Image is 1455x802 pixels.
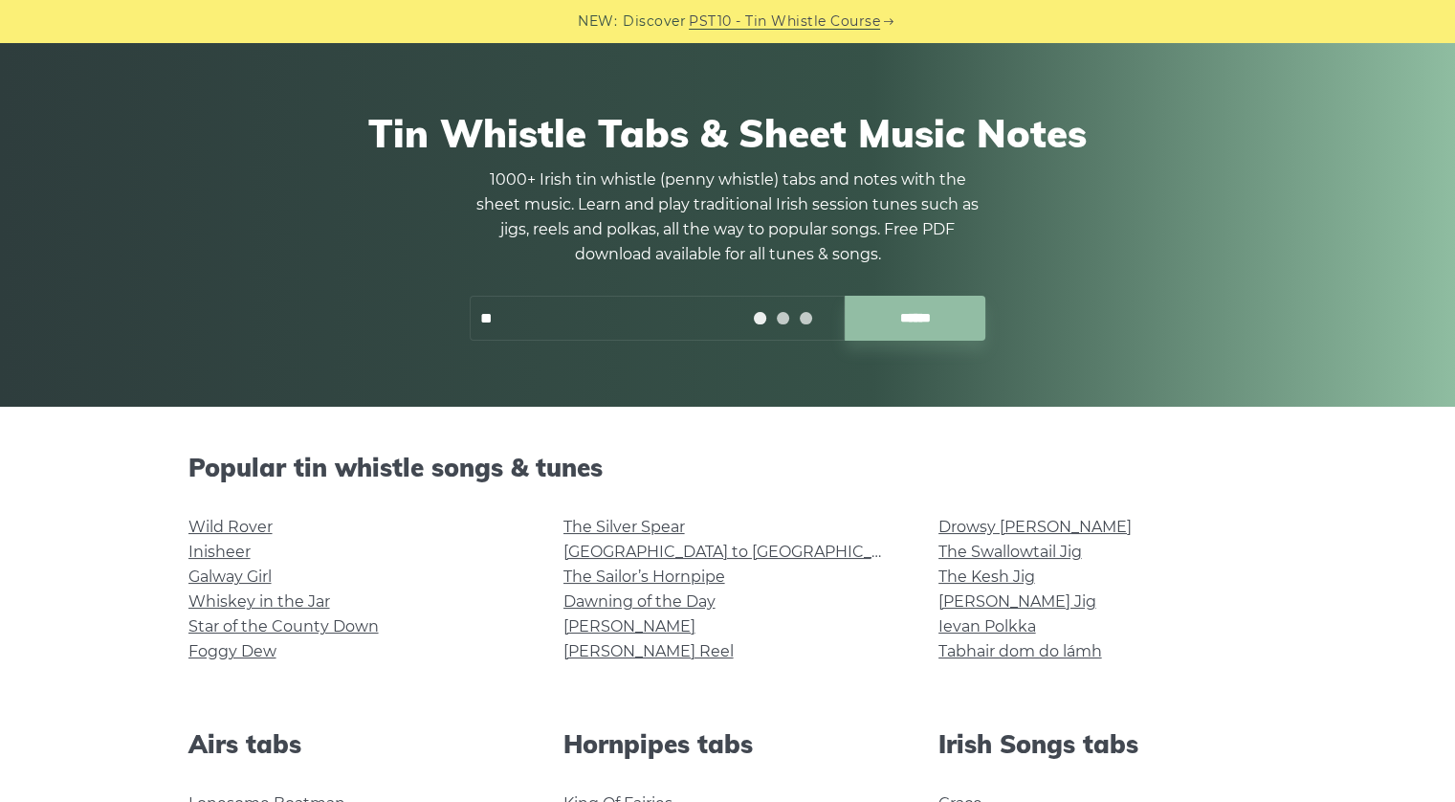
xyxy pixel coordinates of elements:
[188,617,379,635] a: Star of the County Down
[938,518,1132,536] a: Drowsy [PERSON_NAME]
[470,167,986,267] p: 1000+ Irish tin whistle (penny whistle) tabs and notes with the sheet music. Learn and play tradi...
[623,11,686,33] span: Discover
[938,617,1036,635] a: Ievan Polkka
[578,11,617,33] span: NEW:
[188,642,276,660] a: Foggy Dew
[938,543,1082,561] a: The Swallowtail Jig
[188,518,273,536] a: Wild Rover
[938,729,1268,759] h2: Irish Songs tabs
[563,617,695,635] a: [PERSON_NAME]
[689,11,880,33] a: PST10 - Tin Whistle Course
[938,568,1035,586] a: The Kesh Jig
[938,642,1102,660] a: Tabhair dom do lámh
[938,592,1096,611] a: [PERSON_NAME] Jig
[188,592,330,611] a: Whiskey in the Jar
[188,543,251,561] a: Inisheer
[563,642,734,660] a: [PERSON_NAME] Reel
[188,110,1268,156] h1: Tin Whistle Tabs & Sheet Music Notes
[563,568,725,586] a: The Sailor’s Hornpipe
[188,453,1268,482] h2: Popular tin whistle songs & tunes
[188,729,518,759] h2: Airs tabs
[563,543,916,561] a: [GEOGRAPHIC_DATA] to [GEOGRAPHIC_DATA]
[563,518,685,536] a: The Silver Spear
[563,729,893,759] h2: Hornpipes tabs
[563,592,716,611] a: Dawning of the Day
[188,568,272,586] a: Galway Girl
